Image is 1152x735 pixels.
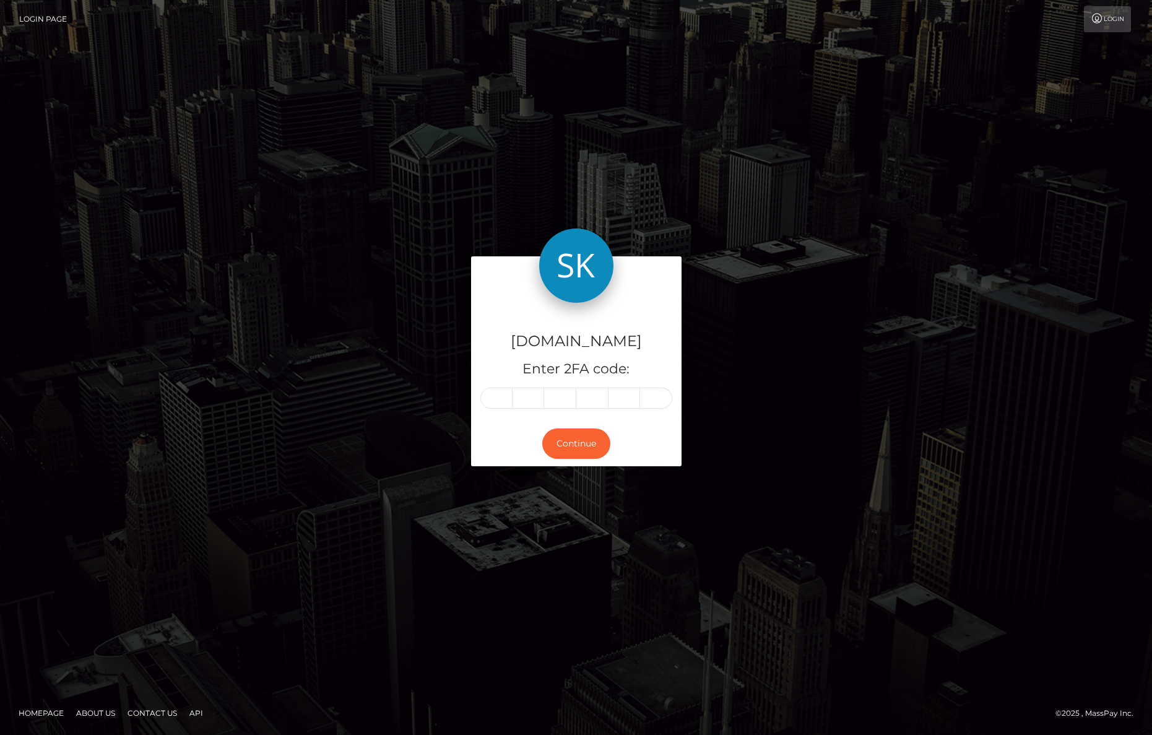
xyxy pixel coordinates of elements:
h4: [DOMAIN_NAME] [480,331,672,352]
a: Homepage [14,703,69,723]
button: Continue [542,428,610,459]
h5: Enter 2FA code: [480,360,672,379]
a: Contact Us [123,703,182,723]
a: API [184,703,208,723]
div: © 2025 , MassPay Inc. [1055,707,1143,720]
a: About Us [71,703,120,723]
a: Login Page [19,6,67,32]
a: Login [1084,6,1131,32]
img: Skin.Land [539,228,613,303]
